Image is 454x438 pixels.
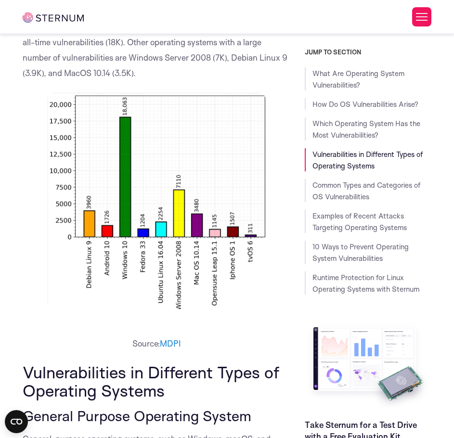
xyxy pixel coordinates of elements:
[23,407,251,425] span: General Purpose Operating System
[312,211,407,232] a: Examples of Recent Attacks Targeting Operating Systems
[312,242,409,263] a: 10 Ways to Prevent Operating System Vulnerabilities
[312,180,420,201] a: Common Types and Categories of OS Vulnerabilities
[312,150,423,170] a: Vulnerabilities in Different Types of Operating Systems
[5,410,28,433] button: Open CMP widget
[23,13,84,23] img: sternum iot
[412,7,431,26] button: Toggle Menu
[23,362,279,400] span: Vulnerabilities in Different Types of Operating Systems
[312,273,419,294] a: Runtime Protection for Linux Operating Systems with Sternum
[132,338,160,348] span: Source:
[312,100,418,109] a: How Do OS Vulnerabilities Arise?
[305,322,431,412] img: Take Sternum for a Test Drive with a Free Evaluation Kit
[305,48,431,56] h3: JUMP TO SECTION
[312,69,404,90] a: What Are Operating System Vulnerabilities?
[160,338,181,348] a: MDPI
[23,22,287,78] span: The image below shows that Windows 10 has by far the highest count of all-time vulnerabilities (1...
[312,119,420,140] a: Which Operating System Has the Most Vulnerabilities?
